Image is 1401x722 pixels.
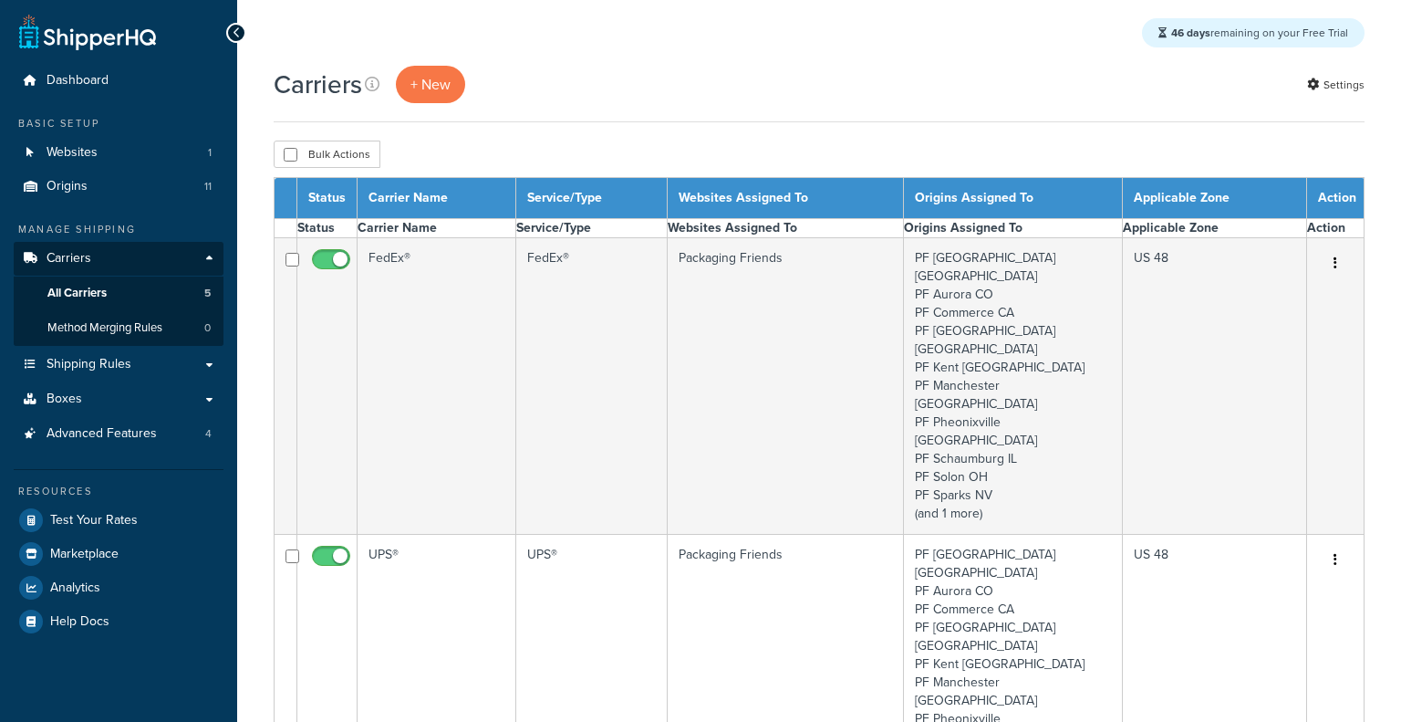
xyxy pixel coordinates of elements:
[14,382,223,416] a: Boxes
[47,179,88,194] span: Origins
[1123,219,1307,238] th: Applicable Zone
[47,392,82,407] span: Boxes
[50,581,100,596] span: Analytics
[14,417,223,451] a: Advanced Features 4
[14,571,223,604] a: Analytics
[667,178,903,219] th: Websites Assigned To
[1123,238,1307,535] td: US 48
[903,238,1122,535] td: PF [GEOGRAPHIC_DATA] [GEOGRAPHIC_DATA] PF Aurora CO PF Commerce CA PF [GEOGRAPHIC_DATA] [GEOGRAPH...
[14,417,223,451] li: Advanced Features
[515,178,667,219] th: Service/Type
[1307,219,1365,238] th: Action
[14,311,223,345] a: Method Merging Rules 0
[14,170,223,204] a: Origins 11
[14,348,223,382] a: Shipping Rules
[14,64,223,98] a: Dashboard
[19,14,156,50] a: ShipperHQ Home
[208,145,212,161] span: 1
[667,219,903,238] th: Websites Assigned To
[1123,178,1307,219] th: Applicable Zone
[1171,25,1210,41] strong: 46 days
[14,277,223,310] li: All Carriers
[14,136,223,170] li: Websites
[274,67,362,102] h1: Carriers
[14,277,223,310] a: All Carriers 5
[47,357,131,372] span: Shipping Rules
[14,504,223,537] a: Test Your Rates
[14,170,223,204] li: Origins
[1142,18,1365,47] div: remaining on your Free Trial
[903,219,1122,238] th: Origins Assigned To
[14,538,223,570] a: Marketplace
[50,513,138,528] span: Test Your Rates
[47,426,157,442] span: Advanced Features
[14,605,223,638] a: Help Docs
[204,320,211,336] span: 0
[297,219,358,238] th: Status
[47,73,109,89] span: Dashboard
[50,614,109,630] span: Help Docs
[358,219,516,238] th: Carrier Name
[204,286,211,301] span: 5
[205,426,212,442] span: 4
[667,238,903,535] td: Packaging Friends
[358,178,516,219] th: Carrier Name
[14,136,223,170] a: Websites 1
[14,311,223,345] li: Method Merging Rules
[47,145,98,161] span: Websites
[204,179,212,194] span: 11
[14,242,223,276] a: Carriers
[50,547,119,562] span: Marketplace
[515,238,667,535] td: FedEx®
[515,219,667,238] th: Service/Type
[47,320,162,336] span: Method Merging Rules
[1307,72,1365,98] a: Settings
[396,66,465,103] a: + New
[14,484,223,499] div: Resources
[358,238,516,535] td: FedEx®
[274,141,380,168] button: Bulk Actions
[14,222,223,237] div: Manage Shipping
[1307,178,1365,219] th: Action
[903,178,1122,219] th: Origins Assigned To
[14,116,223,131] div: Basic Setup
[297,178,358,219] th: Status
[47,251,91,267] span: Carriers
[14,242,223,346] li: Carriers
[47,286,107,301] span: All Carriers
